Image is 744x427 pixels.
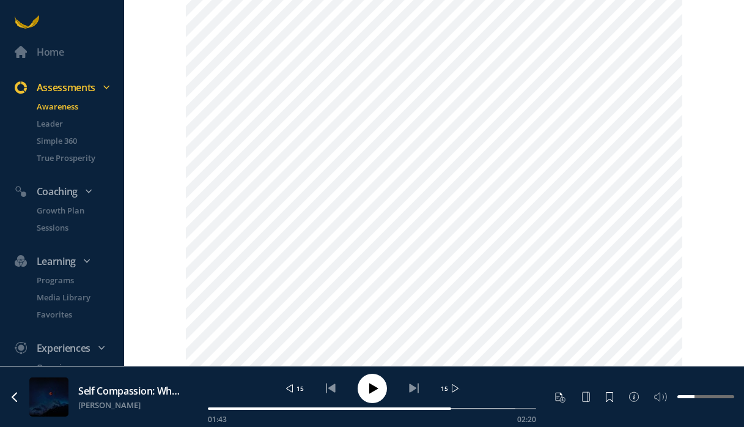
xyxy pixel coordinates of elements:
img: 5ffd8c5375b04f9fae8f87b4.jpg [29,377,68,417]
span: 01:43 [208,414,227,425]
div: Experiences [7,340,129,356]
a: Growth Plan [22,204,124,217]
a: Awareness [22,100,124,113]
p: Leader [37,117,122,130]
a: Leader [22,117,124,130]
div: Self Compassion: What is the Inner Critic [78,383,181,399]
a: Sessions [22,221,124,234]
div: [PERSON_NAME] [78,399,181,411]
p: Favorites [37,308,122,321]
span: 15 [441,384,448,393]
div: Assessments [7,80,129,95]
p: Programs [37,274,122,286]
a: Overview [22,361,124,373]
a: Favorites [22,308,124,321]
p: Simple 360 [37,135,122,147]
a: Media Library [22,291,124,303]
a: True Prosperity [22,152,124,164]
span: 15 [296,384,304,393]
p: Media Library [37,291,122,303]
a: Programs [22,274,124,286]
span: 02:20 [517,414,536,425]
div: Coaching [7,184,129,199]
div: Home [37,44,64,60]
p: Awareness [37,100,122,113]
p: Sessions [37,221,122,234]
p: Growth Plan [37,204,122,217]
div: Learning [7,253,129,269]
p: True Prosperity [37,152,122,164]
p: Overview [37,361,122,373]
a: Simple 360 [22,135,124,147]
